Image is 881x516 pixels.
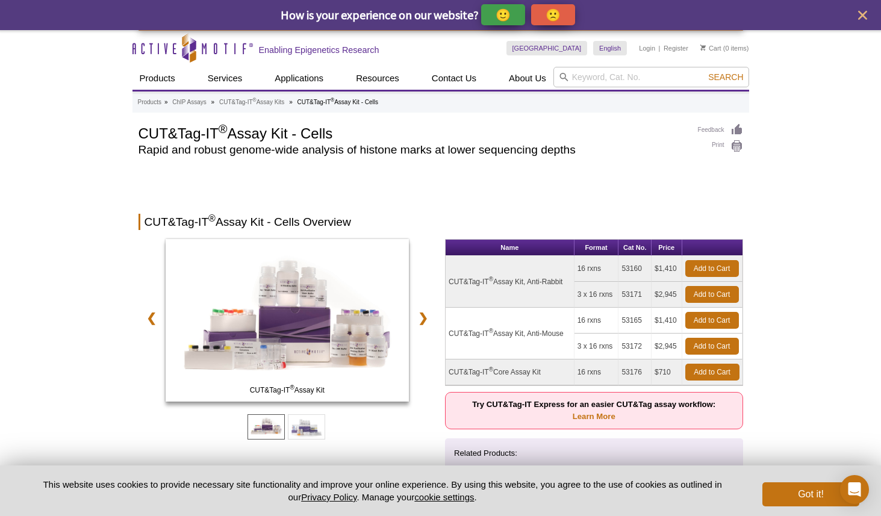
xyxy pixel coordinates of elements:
td: 53172 [618,334,652,359]
td: 53171 [618,282,652,308]
button: Got it! [762,482,859,506]
h2: CUT&Tag-IT Assay Kit - Cells Overview [139,214,743,230]
a: Resources [349,67,406,90]
a: Tissue Prep for NGS Assays: [466,462,552,474]
li: | [659,41,661,55]
th: Price [652,240,682,256]
a: [GEOGRAPHIC_DATA] [506,41,588,55]
sup: ® [290,384,294,391]
a: Learn More [573,412,615,421]
a: Add to Cart [685,364,739,381]
td: 16 rxns [574,308,619,334]
span: How is your experience on our website? [281,7,479,22]
sup: ® [331,97,334,103]
sup: ® [489,328,493,334]
li: Tissue sample preparation for CUT&Tag [466,462,724,474]
td: 3 x 16 rxns [574,334,619,359]
a: Feedback [698,123,743,137]
span: Search [708,72,743,82]
input: Keyword, Cat. No. [553,67,749,87]
h2: Rapid and robust genome-wide analysis of histone marks at lower sequencing depths [139,145,686,155]
td: 3 x 16 rxns [574,282,619,308]
li: » [211,99,215,105]
a: CUT&Tag-IT®Assay Kits [219,97,284,108]
a: Contact Us [425,67,484,90]
th: Cat No. [618,240,652,256]
th: Name [446,240,574,256]
sup: ® [253,97,257,103]
a: Cart [700,44,721,52]
a: CUT&Tag-IT Assay Kit [166,239,409,405]
a: Add to Cart [685,286,739,303]
h2: Enabling Epigenetics Research [259,45,379,55]
p: 🙁 [546,7,561,22]
td: $710 [652,359,682,385]
td: 16 rxns [574,256,619,282]
li: CUT&Tag-IT Assay Kit - Cells [297,99,378,105]
p: 🙂 [496,7,511,22]
td: $2,945 [652,334,682,359]
td: CUT&Tag-IT Assay Kit, Anti-Rabbit [446,256,574,308]
img: Your Cart [700,45,706,51]
a: English [593,41,627,55]
button: cookie settings [414,492,474,502]
sup: ® [208,213,216,223]
td: 16 rxns [574,359,619,385]
sup: ® [219,122,228,135]
td: CUT&Tag-IT Core Assay Kit [446,359,574,385]
td: CUT&Tag-IT Assay Kit, Anti-Mouse [446,308,574,359]
h1: CUT&Tag-IT Assay Kit - Cells [139,123,686,141]
strong: Try CUT&Tag-IT Express for an easier CUT&Tag assay workflow: [472,400,715,421]
p: Related Products: [454,447,734,459]
button: close [855,8,870,23]
a: Print [698,140,743,153]
a: Products [132,67,182,90]
a: Add to Cart [685,260,739,277]
td: 53165 [618,308,652,334]
a: Products [138,97,161,108]
a: Login [639,44,655,52]
a: ChIP Assays [172,97,207,108]
a: Services [201,67,250,90]
a: ❯ [410,304,436,332]
div: Open Intercom Messenger [840,475,869,504]
th: Format [574,240,619,256]
a: About Us [502,67,553,90]
span: CUT&Tag-IT Assay Kit [168,384,406,396]
img: CUT&Tag-IT Assay Kit [166,239,409,402]
td: 53160 [618,256,652,282]
td: $2,945 [652,282,682,308]
button: Search [705,72,747,82]
li: » [164,99,168,105]
td: $1,410 [652,256,682,282]
a: Add to Cart [685,338,739,355]
a: Privacy Policy [301,492,356,502]
a: Add to Cart [685,312,739,329]
p: This website uses cookies to provide necessary site functionality and improve your online experie... [22,478,743,503]
li: (0 items) [700,41,749,55]
a: ❮ [139,304,164,332]
a: Register [664,44,688,52]
a: Applications [267,67,331,90]
sup: ® [489,276,493,282]
td: 53176 [618,359,652,385]
td: $1,410 [652,308,682,334]
sup: ® [489,366,493,373]
li: » [289,99,293,105]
